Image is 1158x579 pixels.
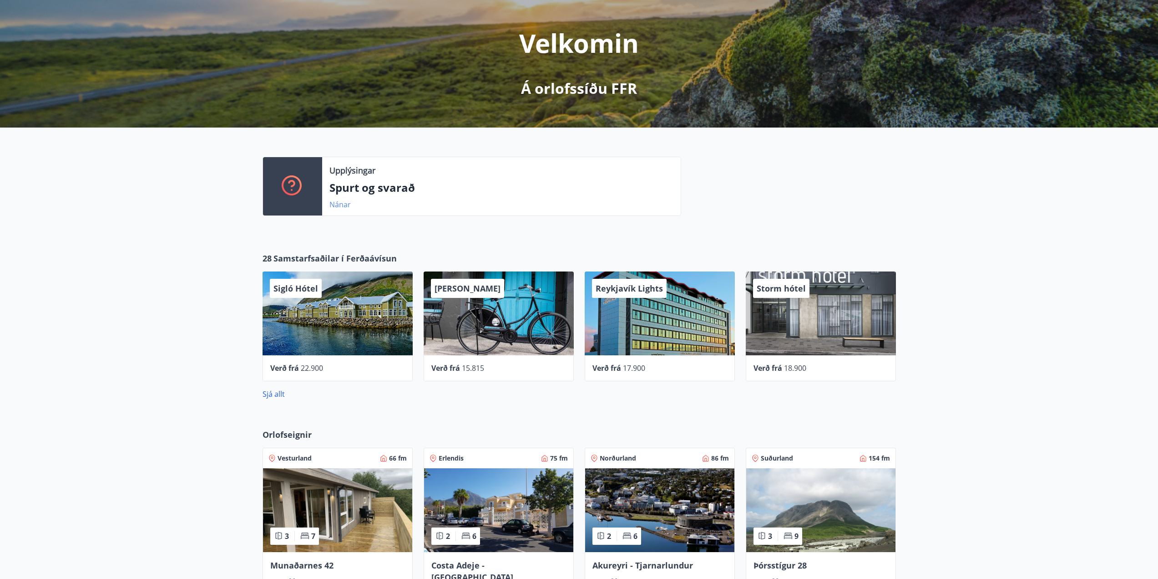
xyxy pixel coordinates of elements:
[521,78,637,98] p: Á orlofssíðu FFR
[424,468,573,552] img: Paella dish
[273,283,318,294] span: Sigló Hótel
[596,283,663,294] span: Reykjavík Lights
[550,454,568,463] span: 75 fm
[301,363,323,373] span: 22.900
[592,363,621,373] span: Verð frá
[607,531,611,541] span: 2
[753,363,782,373] span: Verð frá
[753,560,807,571] span: Þórsstígur 28
[462,363,484,373] span: 15.815
[263,389,285,399] a: Sjá allt
[784,363,806,373] span: 18.900
[285,531,289,541] span: 3
[431,363,460,373] span: Verð frá
[472,531,476,541] span: 6
[263,429,312,441] span: Orlofseignir
[711,454,729,463] span: 86 fm
[446,531,450,541] span: 2
[263,468,412,552] img: Paella dish
[633,531,637,541] span: 6
[623,363,645,373] span: 17.900
[263,252,272,264] span: 28
[600,454,636,463] span: Norðurland
[592,560,693,571] span: Akureyri - Tjarnarlundur
[435,283,501,294] span: [PERSON_NAME]
[768,531,772,541] span: 3
[519,26,639,60] p: Velkomin
[270,363,299,373] span: Verð frá
[746,468,895,552] img: Paella dish
[270,560,334,571] span: Munaðarnes 42
[757,283,806,294] span: Storm hótel
[273,252,397,264] span: Samstarfsaðilar í Ferðaávísun
[329,200,351,210] a: Nánar
[794,531,799,541] span: 9
[329,164,375,176] p: Upplýsingar
[329,180,673,195] p: Spurt og svarað
[439,454,464,463] span: Erlendis
[585,468,734,552] img: Paella dish
[278,454,312,463] span: Vesturland
[869,454,890,463] span: 154 fm
[389,454,407,463] span: 66 fm
[761,454,793,463] span: Suðurland
[311,531,315,541] span: 7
